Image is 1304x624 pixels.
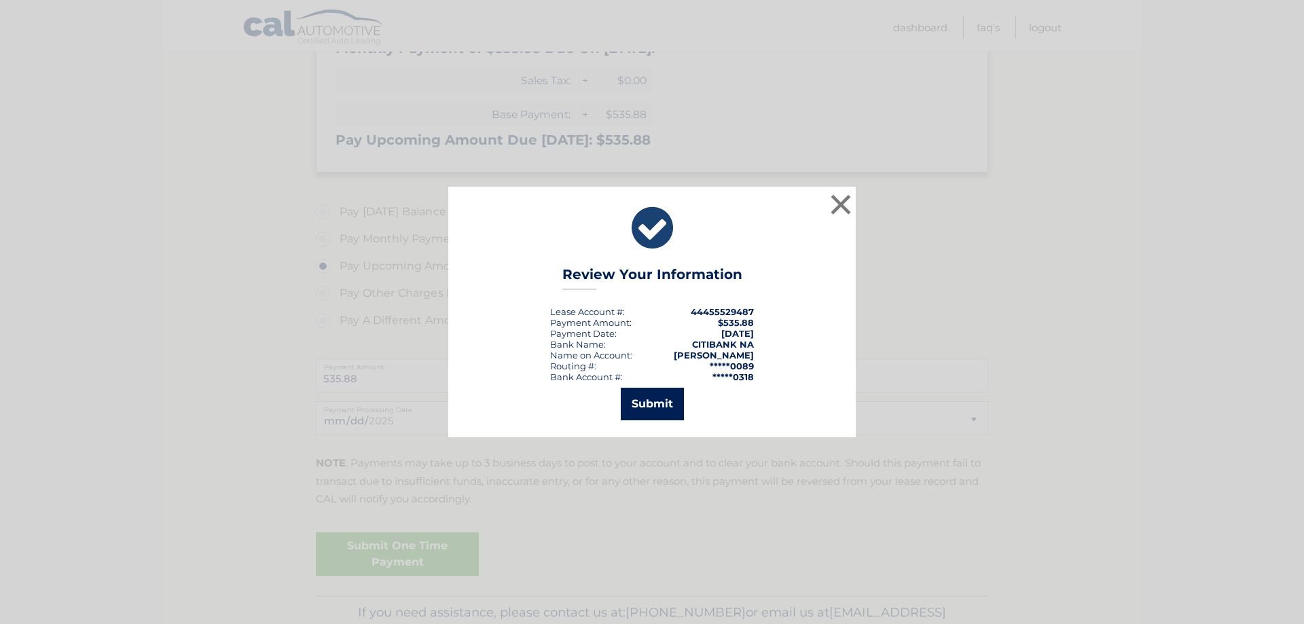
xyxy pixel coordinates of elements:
div: Payment Amount: [550,317,632,328]
div: Routing #: [550,361,596,371]
div: Bank Account #: [550,371,623,382]
span: Payment Date [550,328,615,339]
span: $535.88 [718,317,754,328]
strong: [PERSON_NAME] [674,350,754,361]
button: × [827,191,854,218]
div: Name on Account: [550,350,632,361]
button: Submit [621,388,684,420]
div: : [550,328,617,339]
div: Bank Name: [550,339,606,350]
h3: Review Your Information [562,266,742,290]
strong: CITIBANK NA [692,339,754,350]
div: Lease Account #: [550,306,625,317]
span: [DATE] [721,328,754,339]
strong: 44455529487 [691,306,754,317]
